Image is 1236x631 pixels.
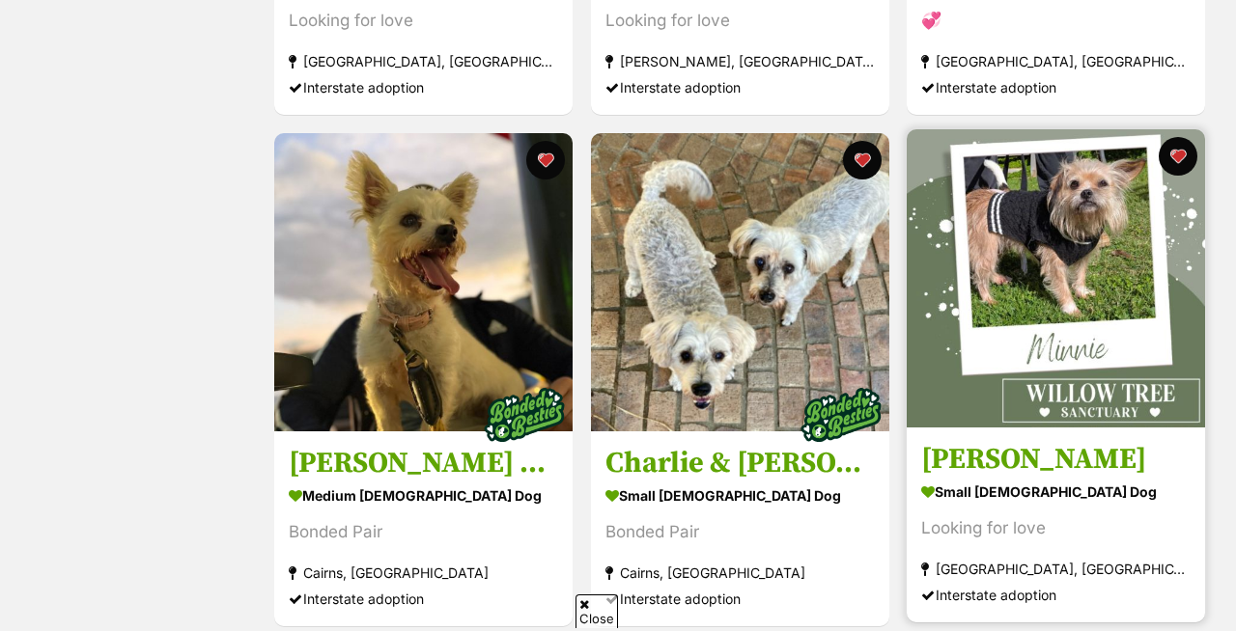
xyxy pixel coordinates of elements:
div: small [DEMOGRAPHIC_DATA] Dog [921,478,1191,506]
img: Minnie [907,129,1205,427]
div: Interstate adoption [289,74,558,100]
div: Interstate adoption [921,74,1191,100]
div: [GEOGRAPHIC_DATA], [GEOGRAPHIC_DATA] [921,48,1191,74]
div: [GEOGRAPHIC_DATA], [GEOGRAPHIC_DATA] [921,556,1191,582]
div: Looking for love [605,8,875,34]
h3: [PERSON_NAME] [921,441,1191,478]
a: [PERSON_NAME] small [DEMOGRAPHIC_DATA] Dog Looking for love [GEOGRAPHIC_DATA], [GEOGRAPHIC_DATA] ... [907,426,1205,622]
button: favourite [842,141,881,179]
img: Charlie & Isa [591,133,889,431]
div: [PERSON_NAME], [GEOGRAPHIC_DATA] [605,48,875,74]
div: Cairns, [GEOGRAPHIC_DATA] [289,560,558,586]
h3: [PERSON_NAME] and [PERSON_NAME] [289,445,558,481]
div: Interstate adoption [921,582,1191,608]
img: bonded besties [792,367,888,463]
a: [PERSON_NAME] and [PERSON_NAME] medium [DEMOGRAPHIC_DATA] Dog Bonded Pair Cairns, [GEOGRAPHIC_DAT... [274,430,573,626]
div: Looking for love [921,515,1191,541]
a: Charlie & [PERSON_NAME] small [DEMOGRAPHIC_DATA] Dog Bonded Pair Cairns, [GEOGRAPHIC_DATA] Inters... [591,430,889,626]
span: Close [576,594,618,628]
h3: Charlie & [PERSON_NAME] [605,445,875,481]
button: favourite [526,141,565,179]
div: Looking for love [289,8,558,34]
div: Interstate adoption [605,586,875,612]
div: 💞 [921,8,1191,34]
div: Interstate adoption [289,586,558,612]
img: bonded besties [476,367,573,463]
div: Cairns, [GEOGRAPHIC_DATA] [605,560,875,586]
div: Bonded Pair [289,519,558,545]
div: [GEOGRAPHIC_DATA], [GEOGRAPHIC_DATA] [289,48,558,74]
div: small [DEMOGRAPHIC_DATA] Dog [605,481,875,509]
img: Cleo and Suki [274,133,573,431]
div: medium [DEMOGRAPHIC_DATA] Dog [289,481,558,509]
div: Bonded Pair [605,519,875,545]
button: favourite [1159,137,1197,176]
div: Interstate adoption [605,74,875,100]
